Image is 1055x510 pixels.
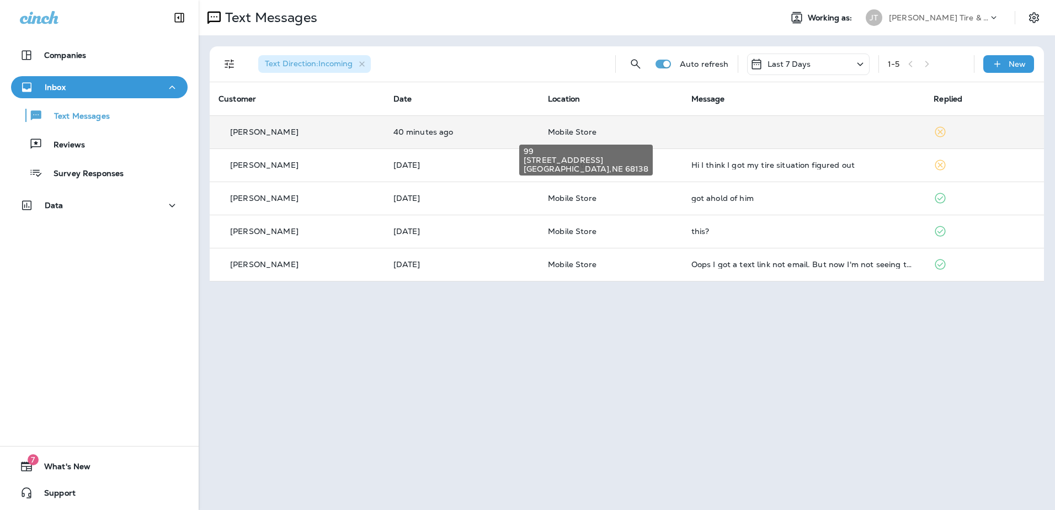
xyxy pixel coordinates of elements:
[691,194,917,203] div: got ahold of him
[11,455,188,477] button: 7What's New
[11,104,188,127] button: Text Messages
[691,260,917,269] div: Oops I got a text link not email. But now I'm not seeing the text link. Can you send it again?
[42,140,85,151] p: Reviews
[265,59,353,68] span: Text Direction : Incoming
[524,156,648,164] span: [STREET_ADDRESS]
[524,147,648,156] span: 99
[691,161,917,169] div: Hi I think I got my tire situation figured out
[164,7,195,29] button: Collapse Sidebar
[680,60,729,68] p: Auto refresh
[393,161,531,169] p: Sep 17, 2025 04:34 PM
[45,201,63,210] p: Data
[219,53,241,75] button: Filters
[1009,60,1026,68] p: New
[43,111,110,122] p: Text Messages
[866,9,882,26] div: JT
[889,13,988,22] p: [PERSON_NAME] Tire & Auto
[230,127,299,136] p: [PERSON_NAME]
[393,260,531,269] p: Sep 15, 2025 01:28 PM
[524,164,648,173] span: [GEOGRAPHIC_DATA] , NE 68138
[548,226,596,236] span: Mobile Store
[808,13,855,23] span: Working as:
[393,94,412,104] span: Date
[219,94,256,104] span: Customer
[230,260,299,269] p: [PERSON_NAME]
[11,482,188,504] button: Support
[11,161,188,184] button: Survey Responses
[625,53,647,75] button: Search Messages
[548,259,596,269] span: Mobile Store
[45,83,66,92] p: Inbox
[221,9,317,26] p: Text Messages
[230,227,299,236] p: [PERSON_NAME]
[11,76,188,98] button: Inbox
[548,127,596,137] span: Mobile Store
[691,94,725,104] span: Message
[548,94,580,104] span: Location
[44,51,86,60] p: Companies
[934,94,962,104] span: Replied
[11,194,188,216] button: Data
[768,60,811,68] p: Last 7 Days
[888,60,899,68] div: 1 - 5
[1024,8,1044,28] button: Settings
[258,55,371,73] div: Text Direction:Incoming
[33,462,90,475] span: What's New
[393,127,531,136] p: Sep 19, 2025 11:02 AM
[11,132,188,156] button: Reviews
[691,227,917,236] div: this?
[230,194,299,203] p: [PERSON_NAME]
[42,169,124,179] p: Survey Responses
[230,161,299,169] p: [PERSON_NAME]
[548,193,596,203] span: Mobile Store
[393,194,531,203] p: Sep 17, 2025 10:42 AM
[28,454,39,465] span: 7
[33,488,76,502] span: Support
[393,227,531,236] p: Sep 17, 2025 10:12 AM
[11,44,188,66] button: Companies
